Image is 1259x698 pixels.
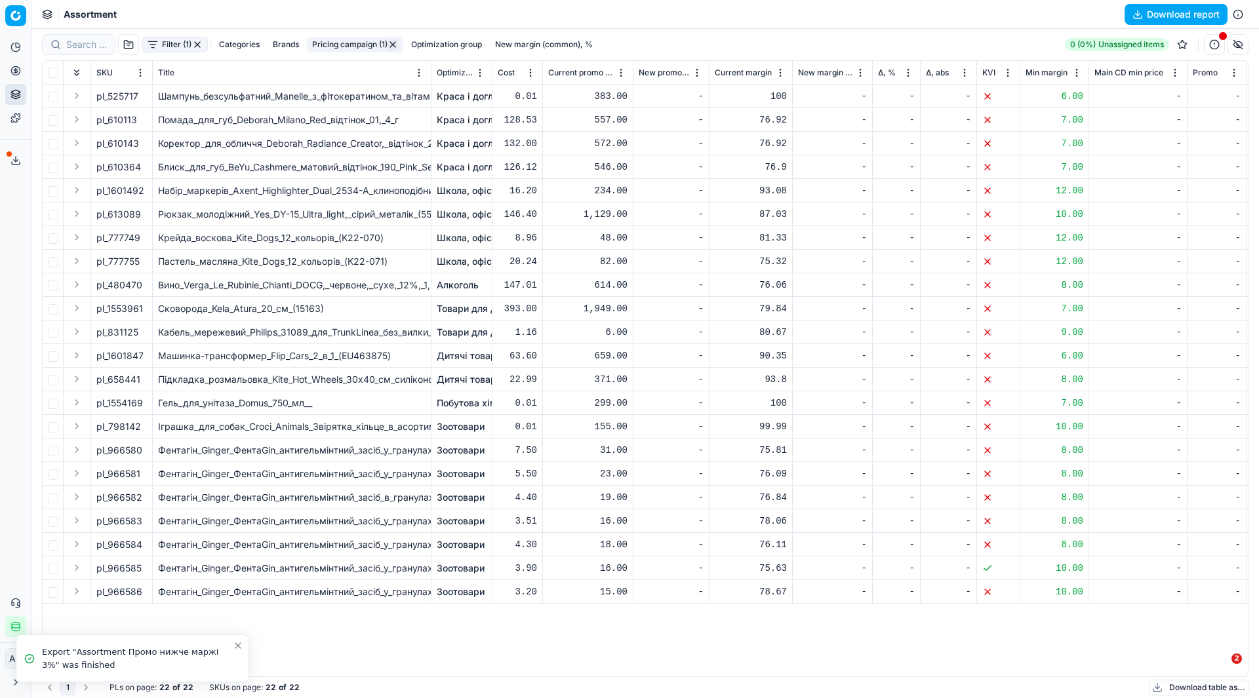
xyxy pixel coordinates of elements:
button: Download report [1125,4,1228,25]
div: Рюкзак_молодіжний_Yes_DY-15_Ultra_light,_сірий_металік_(558437) [158,208,426,221]
div: - [639,184,704,197]
div: - [1094,184,1182,197]
span: pl_610364 [96,161,141,174]
div: - [878,349,915,362]
div: 87.03 [715,208,787,221]
div: - [798,349,867,362]
span: Current margin [715,68,772,78]
div: 9.00 [1026,326,1083,339]
div: - [1193,279,1241,292]
div: - [1193,137,1241,150]
div: - [878,184,915,197]
div: - [878,302,915,315]
div: - [639,231,704,244]
div: - [1094,255,1182,268]
div: 20.24 [498,255,537,268]
iframe: Intercom live chat [1205,653,1236,685]
div: - [798,184,867,197]
span: Promo [1193,68,1218,78]
div: 31.00 [548,444,628,457]
div: - [639,255,704,268]
div: - [1193,113,1241,126]
div: - [798,208,867,221]
div: 1.16 [498,326,537,339]
div: - [1193,255,1241,268]
div: - [878,137,915,150]
span: pl_966582 [96,491,142,504]
span: pl_610143 [96,137,139,150]
span: Optimization group [437,68,473,78]
div: 4.40 [498,491,537,504]
span: pl_1601847 [96,349,144,362]
div: 79.84 [715,302,787,315]
span: pl_525717 [96,90,138,103]
button: Categories [214,37,265,52]
button: Download table as... [1149,680,1249,695]
div: 7.50 [498,444,537,457]
div: - [639,279,704,292]
div: - [1193,326,1241,339]
strong: 22 [183,682,193,693]
div: 8.00 [1026,491,1083,504]
div: 6.00 [1026,90,1083,103]
div: - [798,279,867,292]
div: Вино_Verga_Le_Rubinie_Chianti_DOCG,_червоне,_сухе,_12%,_1,5_л_(ALR6151) [158,279,426,292]
div: - [1193,231,1241,244]
div: - [798,326,867,339]
div: - [639,137,704,150]
div: - [798,373,867,386]
div: Кабель_мережевий_Philips_31089_для_TrunkLinea_без_вилки_235_мм_white_(915004986801) [158,326,426,339]
strong: 22 [159,682,170,693]
div: - [926,397,971,410]
a: Зоотовари [437,444,485,457]
div: 7.00 [1026,397,1083,410]
button: Expand [69,300,85,316]
button: Expand [69,277,85,292]
div: 8.00 [1026,467,1083,480]
div: - [639,373,704,386]
a: Школа, офіс та книги [437,255,532,268]
div: 100 [715,90,787,103]
span: Main CD min price [1094,68,1163,78]
div: 8.00 [1026,444,1083,457]
a: Дитячі товари [437,373,502,386]
div: - [798,467,867,480]
div: - [878,161,915,174]
span: pl_831125 [96,326,138,339]
a: Школа, офіс та книги [437,184,532,197]
div: - [878,279,915,292]
strong: 22 [289,682,300,693]
a: Побутова хімія [437,397,505,410]
button: Filter (1) [142,37,208,52]
div: - [639,161,704,174]
div: - [1094,279,1182,292]
span: pl_777749 [96,231,140,244]
div: - [639,208,704,221]
div: Помада_для_губ_Deborah_Milano_Red_відтінок_01,_4_г [158,113,426,126]
button: Expand [69,371,85,387]
a: Зоотовари [437,585,485,598]
button: Expand [69,560,85,575]
div: Фентагін_Ginger_ФентаGin_антигельмінтний_засіб_у_гранулах_для_собак_1_гранула_на_40_кг_(34741) [158,467,426,480]
div: 572.00 [548,137,628,150]
a: Зоотовари [437,538,485,551]
button: АП [5,648,26,669]
div: - [798,255,867,268]
div: - [1193,491,1241,504]
div: 1,949.00 [548,302,628,315]
div: - [878,467,915,480]
div: - [639,467,704,480]
div: Гель_для_унітаза_Domus_750_мл__ [158,397,426,410]
span: pl_966580 [96,444,142,457]
div: 76.92 [715,137,787,150]
div: - [1193,467,1241,480]
span: pl_777755 [96,255,140,268]
button: Expand [69,583,85,599]
a: Зоотовари [437,420,485,433]
div: 147.01 [498,279,537,292]
div: - [639,420,704,433]
a: Товари для дому [437,302,514,315]
button: Expand [69,324,85,339]
div: 7.00 [1026,113,1083,126]
a: Школа, офіс та книги [437,231,532,244]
